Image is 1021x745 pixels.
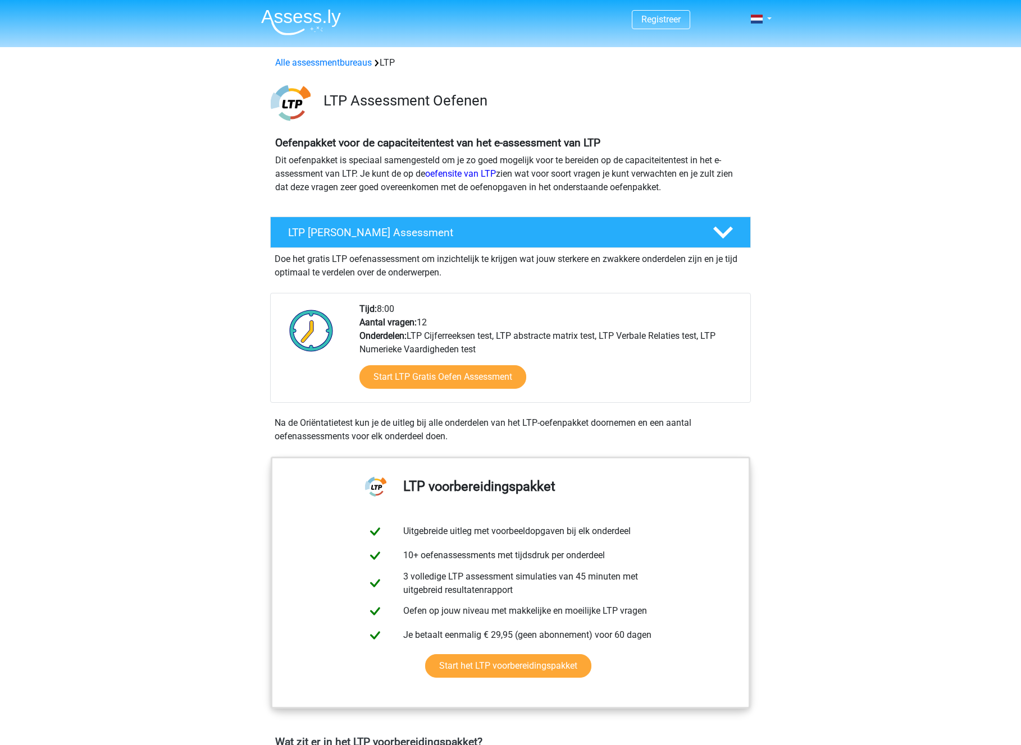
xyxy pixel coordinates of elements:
[359,303,377,314] b: Tijd:
[261,9,341,35] img: Assessly
[323,92,742,109] h3: LTP Assessment Oefenen
[425,654,591,678] a: Start het LTP voorbereidingspakket
[425,168,496,179] a: oefensite van LTP
[275,57,372,68] a: Alle assessmentbureaus
[275,154,746,194] p: Dit oefenpakket is speciaal samengesteld om je zo goed mogelijk voor te bereiden op de capaciteit...
[359,317,417,328] b: Aantal vragen:
[283,302,340,358] img: Klok
[271,83,311,123] img: ltp.png
[288,226,695,239] h4: LTP [PERSON_NAME] Assessment
[641,14,681,25] a: Registreer
[359,365,526,389] a: Start LTP Gratis Oefen Assessment
[266,217,755,248] a: LTP [PERSON_NAME] Assessment
[351,302,750,402] div: 8:00 12 LTP Cijferreeksen test, LTP abstracte matrix test, LTP Verbale Relaties test, LTP Numerie...
[271,56,750,70] div: LTP
[270,416,751,443] div: Na de Oriëntatietest kun je de uitleg bij alle onderdelen van het LTP-oefenpakket doornemen en ee...
[359,330,407,341] b: Onderdelen:
[275,136,600,149] b: Oefenpakket voor de capaciteitentest van het e-assessment van LTP
[270,248,751,279] div: Doe het gratis LTP oefenassessment om inzichtelijk te krijgen wat jouw sterkere en zwakkere onder...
